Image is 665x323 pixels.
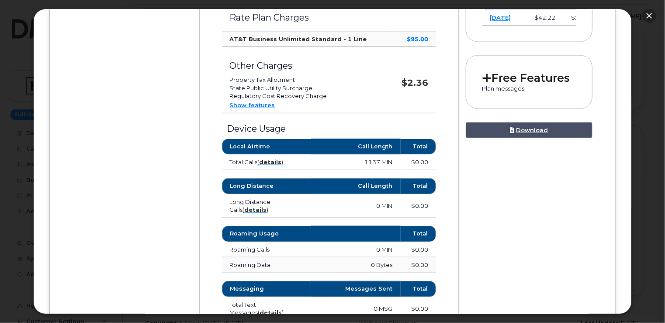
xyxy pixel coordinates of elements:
[627,285,658,316] iframe: Messenger Launcher
[311,178,401,194] th: Call Length
[222,194,312,218] td: Long Distance Calls
[311,242,401,258] td: 0 MIN
[311,154,401,170] td: 1137 MIN
[245,206,267,213] a: details
[401,242,436,258] td: $0.00
[401,178,436,194] th: Total
[401,154,436,170] td: $0.00
[243,206,269,213] span: ( )
[311,257,401,273] td: 0 Bytes
[401,226,436,242] th: Total
[222,226,312,242] th: Roaming Usage
[401,257,436,273] td: $0.00
[222,178,312,194] th: Long Distance
[401,194,436,218] td: $0.00
[222,242,312,258] td: Roaming Calls
[311,194,401,218] td: 0 MIN
[222,257,312,273] td: Roaming Data
[222,154,312,170] td: Total Calls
